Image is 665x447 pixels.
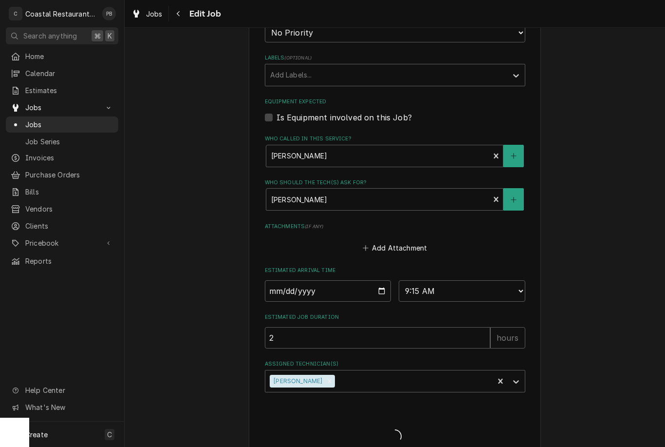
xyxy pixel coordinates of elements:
[265,223,525,255] div: Attachments
[25,221,113,231] span: Clients
[6,27,118,44] button: Search anything⌘K
[490,327,525,349] div: hours
[270,375,324,388] div: [PERSON_NAME]
[511,196,517,203] svg: Create New Contact
[9,7,22,20] div: C
[25,136,113,147] span: Job Series
[265,179,525,187] label: Who should the tech(s) ask for?
[265,360,525,368] label: Assigned Technician(s)
[6,150,118,166] a: Invoices
[25,385,112,395] span: Help Center
[6,134,118,150] a: Job Series
[265,267,525,301] div: Estimated Arrival Time
[265,135,525,143] label: Who called in this service?
[361,241,429,255] button: Add Attachment
[503,145,524,167] button: Create New Contact
[94,31,101,41] span: ⌘
[265,135,525,167] div: Who called in this service?
[171,6,186,21] button: Navigate back
[511,153,517,159] svg: Create New Contact
[6,218,118,234] a: Clients
[265,223,525,231] label: Attachments
[25,402,112,412] span: What's New
[25,430,48,439] span: Create
[25,153,113,163] span: Invoices
[25,119,113,130] span: Jobs
[6,184,118,200] a: Bills
[23,31,77,41] span: Search anything
[108,31,112,41] span: K
[25,238,99,248] span: Pricebook
[6,253,118,269] a: Reports
[265,54,525,62] label: Labels
[265,179,525,211] div: Who should the tech(s) ask for?
[265,427,525,447] span: Loading...
[25,51,113,61] span: Home
[146,9,163,19] span: Jobs
[25,204,113,214] span: Vendors
[6,382,118,398] a: Go to Help Center
[399,280,525,302] select: Time Select
[6,99,118,116] a: Go to Jobs
[265,360,525,392] div: Assigned Technician(s)
[277,112,412,123] label: Is Equipment involved on this Job?
[265,313,525,321] label: Estimated Job Duration
[102,7,116,20] div: Phill Blush's Avatar
[186,7,221,20] span: Edit Job
[25,170,113,180] span: Purchase Orders
[6,235,118,251] a: Go to Pricebook
[265,280,391,302] input: Date
[25,187,113,197] span: Bills
[6,201,118,217] a: Vendors
[305,224,323,229] span: ( if any )
[6,82,118,98] a: Estimates
[25,85,113,96] span: Estimates
[265,98,525,106] label: Equipment Expected
[324,375,335,388] div: Remove Phill Blush
[25,68,113,78] span: Calendar
[265,313,525,348] div: Estimated Job Duration
[25,256,113,266] span: Reports
[25,9,97,19] div: Coastal Restaurant Repair
[6,65,118,81] a: Calendar
[102,7,116,20] div: PB
[6,167,118,183] a: Purchase Orders
[107,429,112,440] span: C
[265,54,525,86] div: Labels
[284,55,312,60] span: ( optional )
[6,48,118,64] a: Home
[128,6,166,22] a: Jobs
[6,399,118,415] a: Go to What's New
[503,188,524,211] button: Create New Contact
[25,102,99,113] span: Jobs
[265,267,525,274] label: Estimated Arrival Time
[6,117,118,133] a: Jobs
[265,98,525,123] div: Equipment Expected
